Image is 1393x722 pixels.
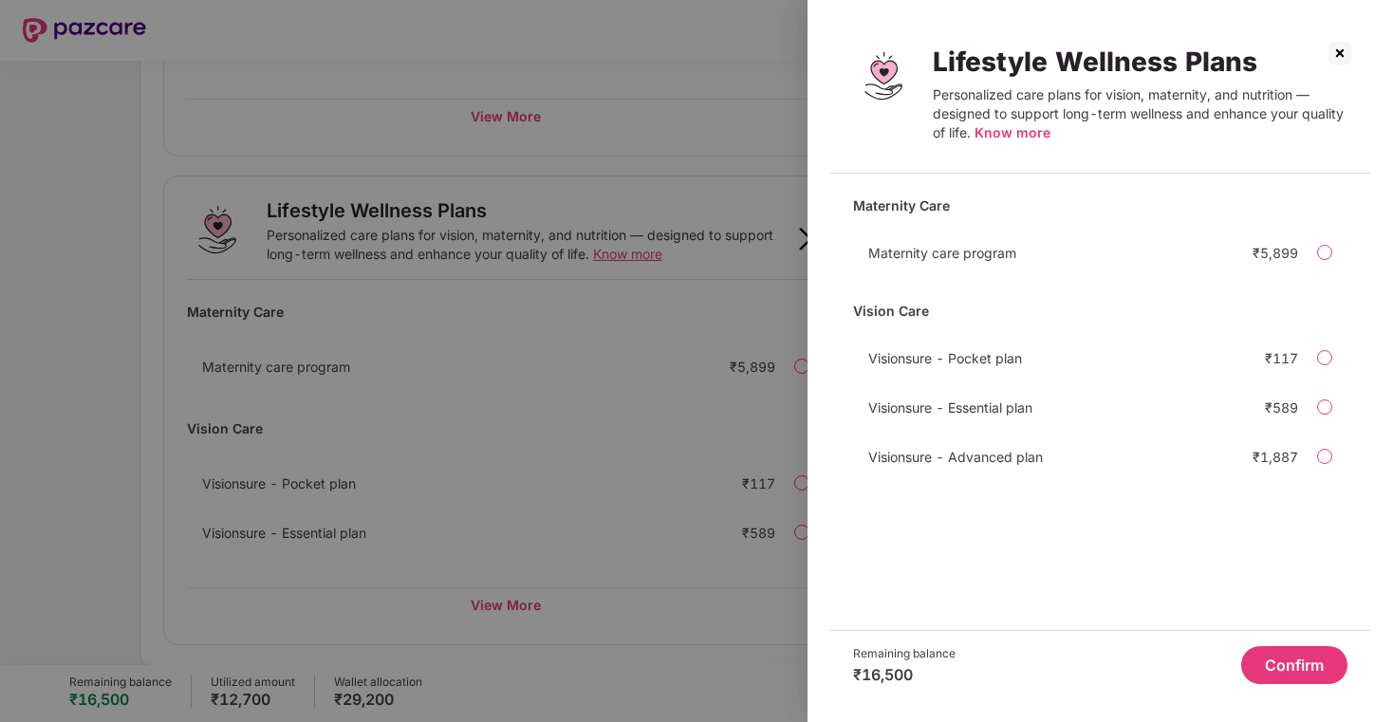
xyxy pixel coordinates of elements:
[975,124,1050,140] span: Know more
[1241,646,1347,684] button: Confirm
[868,245,1016,261] span: Maternity care program
[1325,38,1355,68] img: svg+xml;base64,PHN2ZyBpZD0iQ3Jvc3MtMzJ4MzIiIHhtbG5zPSJodHRwOi8vd3d3LnczLm9yZy8yMDAwL3N2ZyIgd2lkdG...
[1253,449,1298,465] div: ₹1,887
[1253,245,1298,261] div: ₹5,899
[853,646,956,661] div: Remaining balance
[933,85,1347,142] div: Personalized care plans for vision, maternity, and nutrition — designed to support long-term well...
[868,399,1032,416] span: Visionsure - Essential plan
[853,46,914,106] img: Lifestyle Wellness Plans
[853,189,1347,222] div: Maternity Care
[868,350,1022,366] span: Visionsure - Pocket plan
[933,46,1347,78] div: Lifestyle Wellness Plans
[1265,350,1298,366] div: ₹117
[868,449,1043,465] span: Visionsure - Advanced plan
[1265,399,1298,416] div: ₹589
[853,294,1347,327] div: Vision Care
[853,665,956,684] div: ₹16,500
